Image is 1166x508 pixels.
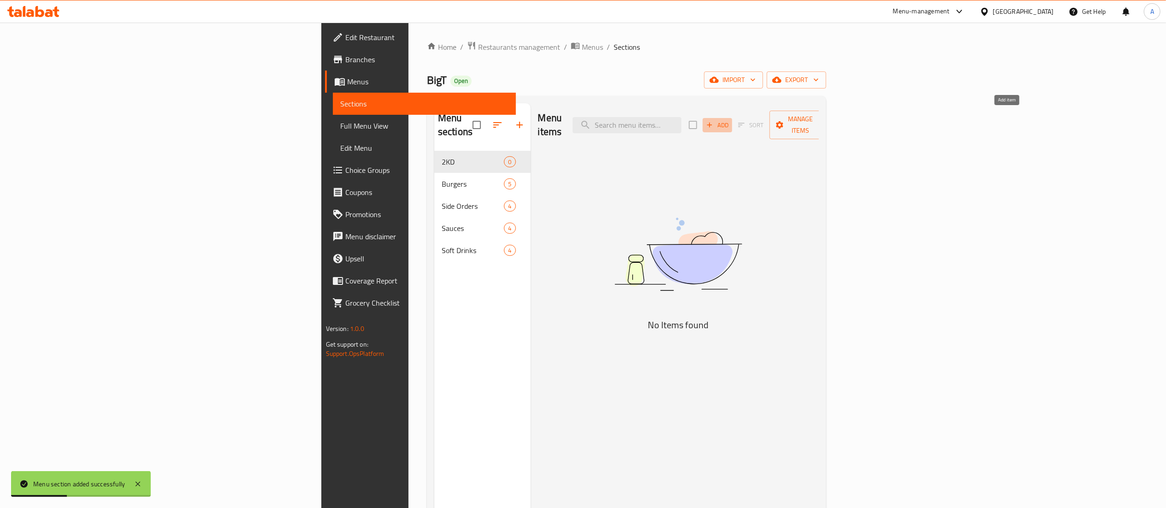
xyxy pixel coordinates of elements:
[504,156,515,167] div: items
[504,201,515,212] div: items
[325,159,516,181] a: Choice Groups
[442,245,504,256] span: Soft Drinks
[467,115,486,135] span: Select all sections
[347,76,509,87] span: Menus
[325,270,516,292] a: Coverage Report
[582,41,603,53] span: Menus
[333,115,516,137] a: Full Menu View
[704,71,763,89] button: import
[345,209,509,220] span: Promotions
[893,6,950,17] div: Menu-management
[504,178,515,189] div: items
[325,48,516,71] a: Branches
[774,74,819,86] span: export
[769,111,831,139] button: Manage items
[614,41,640,53] span: Sections
[345,32,509,43] span: Edit Restaurant
[333,93,516,115] a: Sections
[509,114,531,136] button: Add section
[434,147,531,265] nav: Menu sections
[538,111,562,139] h2: Menu items
[427,41,826,53] nav: breadcrumb
[340,142,509,154] span: Edit Menu
[504,245,515,256] div: items
[325,203,516,225] a: Promotions
[705,120,730,130] span: Add
[326,338,368,350] span: Get support on:
[504,180,515,189] span: 5
[345,253,509,264] span: Upsell
[563,193,793,315] img: dish.svg
[777,113,824,136] span: Manage items
[504,246,515,255] span: 4
[442,156,504,167] span: 2KD
[325,225,516,248] a: Menu disclaimer
[325,71,516,93] a: Menus
[325,248,516,270] a: Upsell
[345,297,509,308] span: Grocery Checklist
[571,41,603,53] a: Menus
[33,479,125,489] div: Menu section added successfully
[504,223,515,234] div: items
[434,217,531,239] div: Sauces4
[767,71,826,89] button: export
[326,348,385,360] a: Support.OpsPlatform
[325,181,516,203] a: Coupons
[703,118,732,132] button: Add
[1150,6,1154,17] span: A
[345,165,509,176] span: Choice Groups
[504,158,515,166] span: 0
[573,117,681,133] input: search
[434,173,531,195] div: Burgers5
[442,223,504,234] span: Sauces
[340,120,509,131] span: Full Menu View
[345,275,509,286] span: Coverage Report
[350,323,364,335] span: 1.0.0
[504,202,515,211] span: 4
[564,41,567,53] li: /
[333,137,516,159] a: Edit Menu
[478,41,560,53] span: Restaurants management
[711,74,756,86] span: import
[442,201,504,212] span: Side Orders
[434,239,531,261] div: Soft Drinks4
[442,178,504,189] span: Burgers
[434,195,531,217] div: Side Orders4
[732,118,769,132] span: Select section first
[345,187,509,198] span: Coupons
[340,98,509,109] span: Sections
[325,292,516,314] a: Grocery Checklist
[504,224,515,233] span: 4
[993,6,1054,17] div: [GEOGRAPHIC_DATA]
[345,231,509,242] span: Menu disclaimer
[325,26,516,48] a: Edit Restaurant
[326,323,349,335] span: Version:
[563,318,793,332] h5: No Items found
[607,41,610,53] li: /
[345,54,509,65] span: Branches
[434,151,531,173] div: 2KD0
[486,114,509,136] span: Sort sections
